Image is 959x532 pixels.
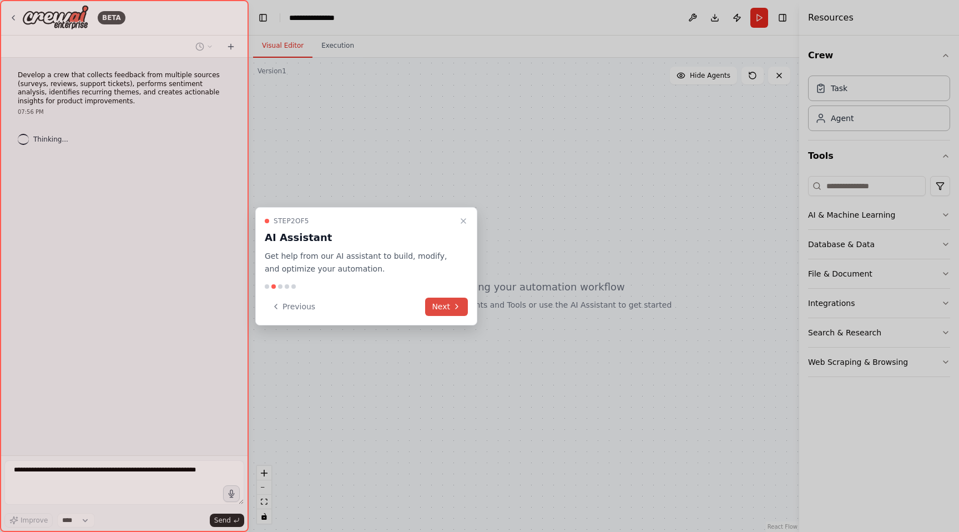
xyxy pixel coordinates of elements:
span: Step 2 of 5 [274,217,309,225]
p: Get help from our AI assistant to build, modify, and optimize your automation. [265,250,455,275]
button: Close walkthrough [457,214,470,228]
button: Next [425,298,468,316]
button: Previous [265,298,322,316]
button: Hide left sidebar [255,10,271,26]
h3: AI Assistant [265,230,455,245]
